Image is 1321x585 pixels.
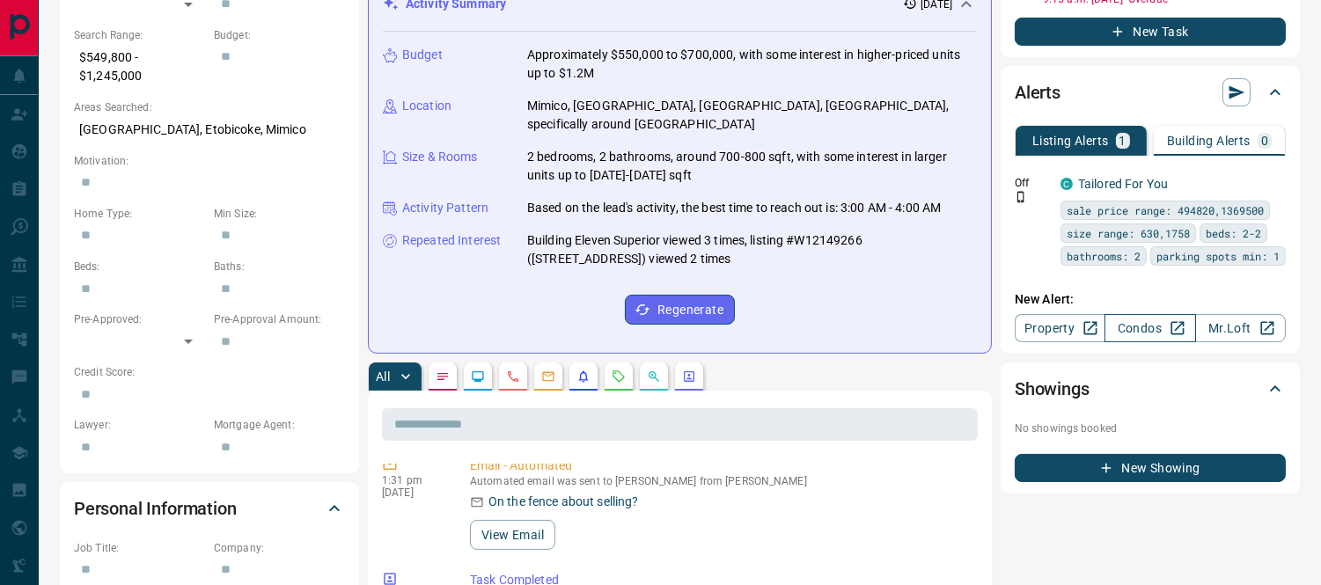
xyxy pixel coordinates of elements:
[1261,135,1268,147] p: 0
[470,520,555,550] button: View Email
[1078,177,1168,191] a: Tailored For You
[625,295,735,325] button: Regenerate
[576,369,591,384] svg: Listing Alerts
[214,540,345,556] p: Company:
[382,486,444,499] p: [DATE]
[1032,135,1109,147] p: Listing Alerts
[527,46,977,83] p: Approximately $550,000 to $700,000, with some interest in higher-priced units up to $1.2M
[436,369,450,384] svg: Notes
[382,474,444,486] p: 1:31 pm
[1015,420,1286,436] p: No showings booked
[214,311,345,327] p: Pre-Approval Amount:
[527,231,977,268] p: Building Eleven Superior viewed 3 times, listing #W12149266 ([STREET_ADDRESS]) viewed 2 times
[1067,201,1264,219] span: sale price range: 494820,1369500
[1156,247,1280,265] span: parking spots min: 1
[74,487,345,530] div: Personal Information
[1015,290,1286,309] p: New Alert:
[74,99,345,115] p: Areas Searched:
[1015,18,1286,46] button: New Task
[1015,314,1105,342] a: Property
[470,475,971,487] p: Automated email was sent to [PERSON_NAME] from [PERSON_NAME]
[74,494,237,523] h2: Personal Information
[1067,224,1190,242] span: size range: 630,1758
[1119,135,1127,147] p: 1
[682,369,696,384] svg: Agent Actions
[527,97,977,134] p: Mimico, [GEOGRAPHIC_DATA], [GEOGRAPHIC_DATA], [GEOGRAPHIC_DATA], specifically around [GEOGRAPHIC_...
[1015,375,1090,403] h2: Showings
[402,199,488,217] p: Activity Pattern
[74,311,205,327] p: Pre-Approved:
[1015,175,1050,191] p: Off
[1015,191,1027,203] svg: Push Notification Only
[527,199,941,217] p: Based on the lead's activity, the best time to reach out is: 3:00 AM - 4:00 AM
[1060,178,1073,190] div: condos.ca
[214,27,345,43] p: Budget:
[74,364,345,380] p: Credit Score:
[470,457,971,475] p: Email - Automated
[612,369,626,384] svg: Requests
[74,115,345,144] p: [GEOGRAPHIC_DATA], Etobicoke, Mimico
[488,493,639,511] p: On the fence about selling?
[541,369,555,384] svg: Emails
[214,206,345,222] p: Min Size:
[402,231,501,250] p: Repeated Interest
[471,369,485,384] svg: Lead Browsing Activity
[74,259,205,274] p: Beds:
[74,153,345,169] p: Motivation:
[647,369,661,384] svg: Opportunities
[402,97,451,115] p: Location
[1015,368,1286,410] div: Showings
[376,370,390,383] p: All
[74,540,205,556] p: Job Title:
[74,417,205,433] p: Lawyer:
[214,417,345,433] p: Mortgage Agent:
[1195,314,1286,342] a: Mr.Loft
[527,148,977,185] p: 2 bedrooms, 2 bathrooms, around 700-800 sqft, with some interest in larger units up to [DATE]-[DA...
[1105,314,1195,342] a: Condos
[1015,78,1060,106] h2: Alerts
[214,259,345,274] p: Baths:
[402,148,478,166] p: Size & Rooms
[1167,135,1251,147] p: Building Alerts
[74,27,205,43] p: Search Range:
[1067,247,1141,265] span: bathrooms: 2
[1206,224,1261,242] span: beds: 2-2
[1015,71,1286,113] div: Alerts
[506,369,520,384] svg: Calls
[402,46,443,64] p: Budget
[1015,454,1286,482] button: New Showing
[74,43,205,91] p: $549,800 - $1,245,000
[74,206,205,222] p: Home Type:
